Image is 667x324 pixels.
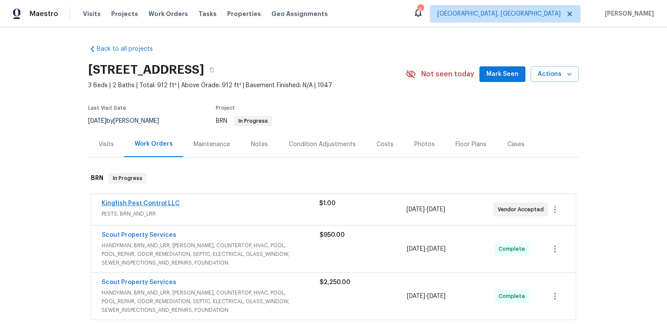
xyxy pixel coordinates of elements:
span: - [406,205,445,214]
span: [DATE] [427,293,446,299]
span: Complete [499,245,528,253]
span: [DATE] [407,293,425,299]
span: Geo Assignments [271,10,328,18]
div: Cases [507,140,525,149]
a: Back to all projects [88,45,172,53]
a: Scout Property Services [102,232,176,238]
div: Floor Plans [456,140,486,149]
span: Properties [227,10,261,18]
div: Work Orders [135,140,173,148]
span: $2,250.00 [320,279,350,285]
span: Actions [538,69,572,80]
button: Mark Seen [479,66,525,82]
h6: BRN [91,173,103,183]
span: 3 Beds | 2 Baths | Total: 912 ft² | Above Grade: 912 ft² | Basement Finished: N/A | 1947 [88,81,406,90]
a: Kingfish Pest Control LLC [102,200,180,206]
span: $1.00 [319,200,336,206]
span: BRN [216,118,272,124]
span: [PERSON_NAME] [601,10,654,18]
span: Projects [111,10,138,18]
span: [DATE] [407,246,425,252]
span: Complete [499,292,528,301]
span: Maestro [30,10,58,18]
span: In Progress [109,174,146,183]
div: Photos [414,140,435,149]
button: Actions [531,66,579,82]
div: Maintenance [194,140,230,149]
div: Condition Adjustments [289,140,356,149]
span: - [407,245,446,253]
span: PESTS, BRN_AND_LRR [102,209,319,218]
span: [DATE] [427,246,446,252]
span: Work Orders [149,10,188,18]
span: Tasks [198,11,217,17]
div: BRN In Progress [88,164,579,192]
div: Visits [99,140,114,149]
span: Visits [83,10,101,18]
a: Scout Property Services [102,279,176,285]
span: HANDYMAN, BRN_AND_LRR, [PERSON_NAME], COUNTERTOP, HVAC, POOL, POOL_REPAIR, ODOR_REMEDIATION, SEPT... [102,288,320,314]
div: Notes [251,140,268,149]
span: HANDYMAN, BRN_AND_LRR, [PERSON_NAME], COUNTERTOP, HVAC, POOL, POOL_REPAIR, ODOR_REMEDIATION, SEPT... [102,241,320,267]
button: Copy Address [204,62,220,78]
span: [DATE] [427,206,445,213]
div: by [PERSON_NAME] [88,116,169,126]
div: Costs [376,140,393,149]
span: In Progress [235,118,271,124]
span: Last Visit Date [88,105,126,111]
span: [DATE] [406,206,425,213]
span: Vendor Accepted [498,205,547,214]
span: Project [216,105,235,111]
span: Mark Seen [486,69,518,80]
div: 6 [417,5,423,14]
h2: [STREET_ADDRESS] [88,65,204,74]
span: - [407,292,446,301]
span: [GEOGRAPHIC_DATA], [GEOGRAPHIC_DATA] [437,10,561,18]
span: $950.00 [320,232,345,238]
span: [DATE] [88,118,106,124]
span: Not seen today [421,70,474,79]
